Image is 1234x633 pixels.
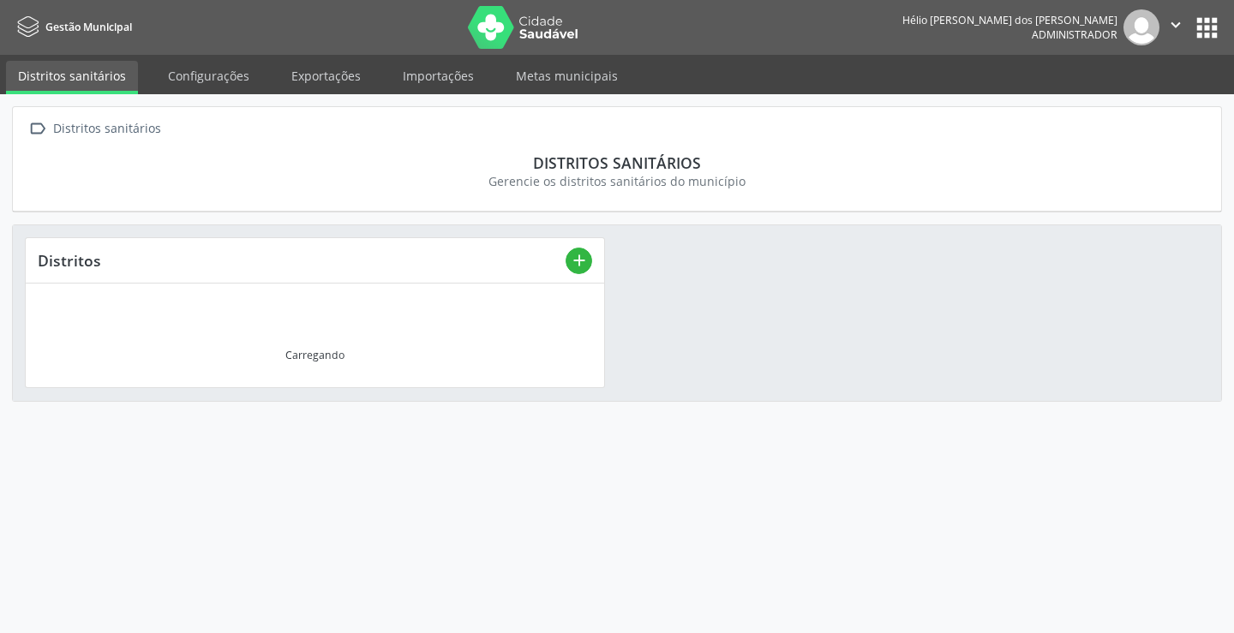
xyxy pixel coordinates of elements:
a: Importações [391,61,486,91]
i:  [1166,15,1185,34]
a:  Distritos sanitários [25,116,164,141]
a: Configurações [156,61,261,91]
img: img [1123,9,1159,45]
button: apps [1192,13,1222,43]
div: Gerencie os distritos sanitários do município [37,172,1197,190]
button:  [1159,9,1192,45]
div: Distritos [38,251,566,270]
div: Hélio [PERSON_NAME] dos [PERSON_NAME] [902,13,1117,27]
a: Distritos sanitários [6,61,138,94]
i: add [570,251,589,270]
i:  [25,116,50,141]
div: Distritos sanitários [50,116,164,141]
span: Administrador [1032,27,1117,42]
div: Carregando [285,348,344,362]
div: Distritos sanitários [37,153,1197,172]
a: Gestão Municipal [12,13,132,41]
button: add [566,248,592,274]
span: Gestão Municipal [45,20,132,34]
a: Metas municipais [504,61,630,91]
a: Exportações [279,61,373,91]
